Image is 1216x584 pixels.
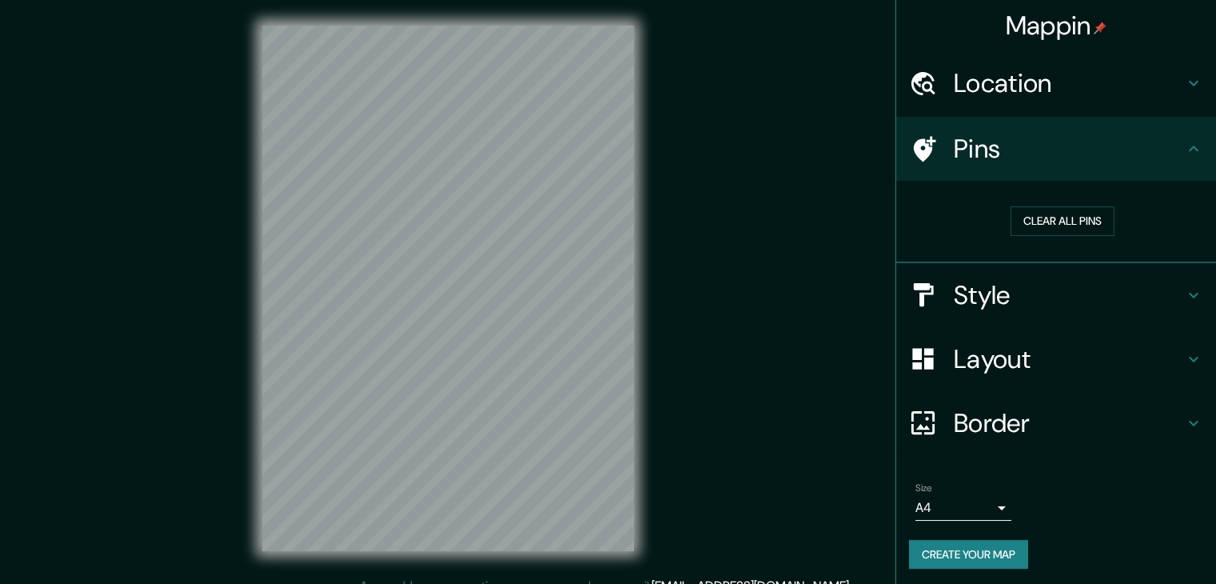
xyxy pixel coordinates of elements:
button: Clear all pins [1011,206,1114,236]
div: A4 [915,495,1011,521]
div: Location [896,51,1216,115]
img: pin-icon.png [1094,22,1106,34]
canvas: Map [262,26,634,551]
h4: Layout [954,343,1184,375]
h4: Style [954,279,1184,311]
div: Style [896,263,1216,327]
button: Create your map [909,540,1028,570]
label: Size [915,481,932,494]
h4: Mappin [1006,10,1107,42]
div: Layout [896,327,1216,391]
div: Border [896,391,1216,455]
h4: Location [954,67,1184,99]
div: Pins [896,117,1216,181]
h4: Pins [954,133,1184,165]
h4: Border [954,407,1184,439]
